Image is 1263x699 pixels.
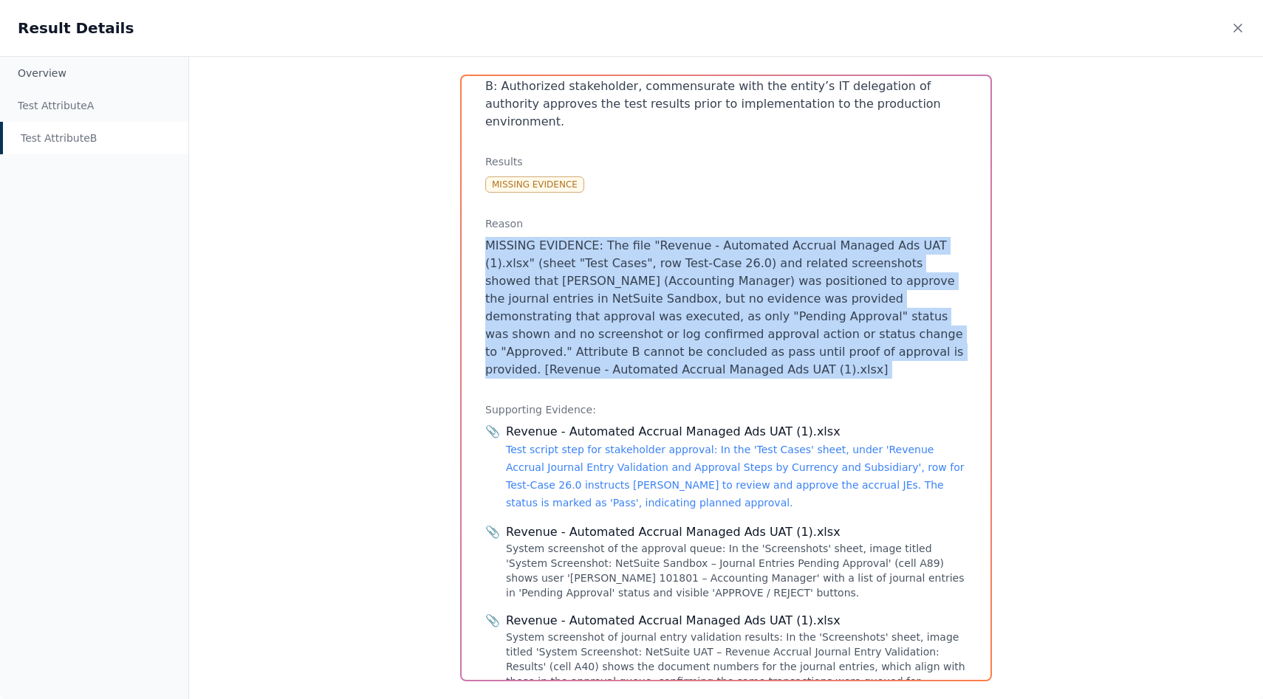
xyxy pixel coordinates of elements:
[485,402,967,417] h3: Supporting Evidence:
[485,612,500,630] span: 📎
[485,78,967,131] p: B: Authorized stakeholder, commensurate with the entity’s IT delegation of authority approves the...
[485,423,500,441] span: 📎
[18,18,134,38] h2: Result Details
[506,541,967,600] div: System screenshot of the approval queue: In the 'Screenshots' sheet, image titled 'System Screens...
[506,523,967,541] div: Revenue - Automated Accrual Managed Ads UAT (1).xlsx
[485,176,584,193] div: Missing Evidence
[485,216,967,231] h3: Reason
[485,523,500,541] span: 📎
[506,423,967,441] div: Revenue - Automated Accrual Managed Ads UAT (1).xlsx
[506,612,967,630] div: Revenue - Automated Accrual Managed Ads UAT (1).xlsx
[506,444,964,509] a: Test script step for stakeholder approval: In the 'Test Cases' sheet, under 'Revenue Accrual Jour...
[485,237,967,379] p: MISSING EVIDENCE: The file "Revenue - Automated Accrual Managed Ads UAT (1).xlsx" (sheet "Test Ca...
[485,154,967,169] h3: Results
